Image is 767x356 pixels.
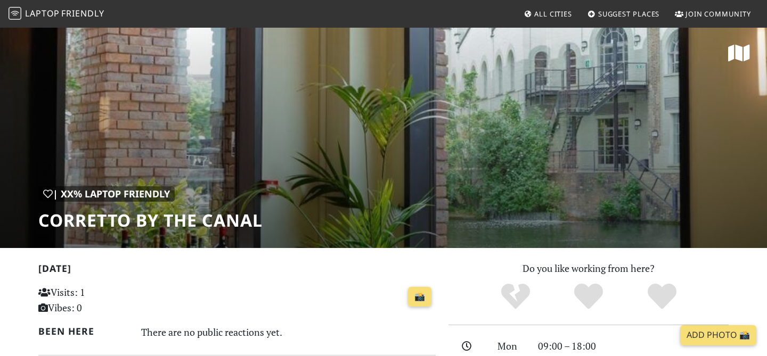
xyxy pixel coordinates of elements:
div: 09:00 – 18:00 [532,338,735,354]
div: Definitely! [625,282,699,311]
div: Yes [552,282,625,311]
h2: Been here [38,326,128,337]
span: Join Community [686,9,751,19]
span: Friendly [61,7,104,19]
img: LaptopFriendly [9,7,21,20]
a: LaptopFriendly LaptopFriendly [9,5,104,23]
div: There are no public reactions yet. [141,324,436,341]
a: Join Community [671,4,755,23]
a: Suggest Places [583,4,664,23]
span: Laptop [25,7,60,19]
span: All Cities [534,9,572,19]
div: Mon [491,338,532,354]
p: Do you like working from here? [448,261,729,276]
span: Suggest Places [598,9,660,19]
h2: [DATE] [38,263,436,278]
p: Visits: 1 Vibes: 0 [38,285,162,316]
div: | XX% Laptop Friendly [38,186,175,202]
h1: Corretto by the Canal [38,210,263,230]
a: All Cities [519,4,576,23]
a: 📸 [408,287,431,307]
a: Add Photo 📸 [680,325,756,345]
div: No [479,282,552,311]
